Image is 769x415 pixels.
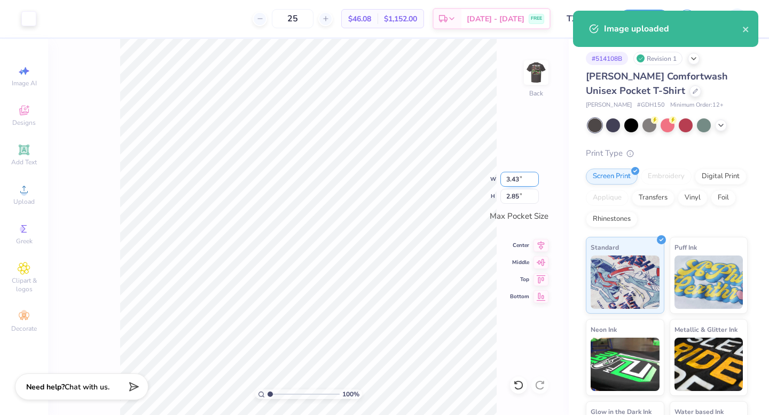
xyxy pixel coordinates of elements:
[586,190,629,206] div: Applique
[695,169,747,185] div: Digital Print
[510,276,529,283] span: Top
[670,101,724,110] span: Minimum Order: 12 +
[674,256,743,309] img: Puff Ink
[65,382,109,392] span: Chat with us.
[26,382,65,392] strong: Need help?
[510,259,529,266] span: Middle
[633,52,682,65] div: Revision 1
[674,324,737,335] span: Metallic & Glitter Ink
[384,13,417,25] span: $1,152.00
[510,293,529,300] span: Bottom
[12,118,36,127] span: Designs
[674,242,697,253] span: Puff Ink
[531,15,542,22] span: FREE
[525,62,547,83] img: Back
[11,324,37,333] span: Decorate
[11,158,37,166] span: Add Text
[16,237,33,245] span: Greek
[12,79,37,87] span: Image AI
[586,169,638,185] div: Screen Print
[711,190,736,206] div: Foil
[586,52,628,65] div: # 514108B
[467,13,524,25] span: [DATE] - [DATE]
[678,190,708,206] div: Vinyl
[604,22,742,35] div: Image uploaded
[591,338,660,391] img: Neon Ink
[632,190,674,206] div: Transfers
[510,242,529,249] span: Center
[641,169,692,185] div: Embroidery
[742,22,750,35] button: close
[272,9,313,28] input: – –
[348,13,371,25] span: $46.08
[586,147,748,159] div: Print Type
[586,211,638,227] div: Rhinestones
[529,89,543,98] div: Back
[586,101,632,110] span: [PERSON_NAME]
[13,197,35,206] span: Upload
[674,338,743,391] img: Metallic & Glitter Ink
[5,276,43,293] span: Clipart & logos
[586,70,728,97] span: [PERSON_NAME] Comfortwash Unisex Pocket T-Shirt
[559,8,611,29] input: Untitled Design
[591,242,619,253] span: Standard
[637,101,665,110] span: # GDH150
[342,389,359,399] span: 100 %
[591,256,660,309] img: Standard
[591,324,617,335] span: Neon Ink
